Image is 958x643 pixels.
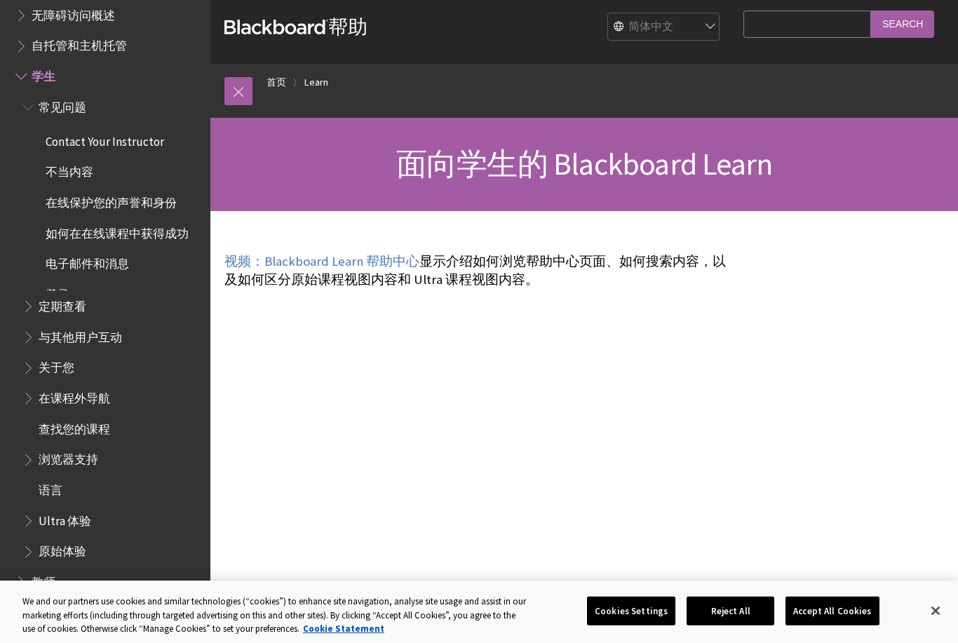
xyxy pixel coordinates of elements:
span: 如何在在线课程中获得成功 [46,222,189,241]
button: Accept All Cookies [785,596,879,625]
span: Contact Your Instructor [46,130,164,149]
span: 定期查看 [39,295,86,313]
button: Close [920,595,951,626]
span: Ultra 体验 [39,509,91,528]
span: 登录 [46,283,69,302]
span: 面向学生的 Blackboard Learn [396,144,772,183]
p: 显示介绍如何浏览帮助中心页面、如何搜索内容，以及如何区分原始课程视图内容和 Ultra 课程视图内容。 [224,252,736,289]
span: 自托管和主机托管 [32,34,127,53]
button: Reject All [687,596,774,625]
button: Cookies Settings [587,596,675,625]
a: 首页 [267,74,286,91]
span: 关于您 [39,356,74,375]
span: 电子邮件和消息 [46,252,129,271]
a: Learn [304,74,328,91]
input: Search [871,11,934,38]
span: 浏览器支持 [39,448,98,467]
a: More information about your privacy, opens in a new tab [303,623,384,635]
span: 无障碍访问概述 [32,4,115,22]
div: We and our partners use cookies and similar technologies (“cookies”) to enhance site navigation, ... [22,595,527,636]
span: 教师 [32,570,55,589]
span: 查找您的课程 [39,417,110,436]
span: 与其他用户互动 [39,325,122,344]
a: 视频：Blackboard Learn 帮助中心 [224,253,419,270]
span: 在课程外导航 [39,386,110,405]
span: 不当内容 [46,161,93,180]
a: Blackboard帮助 [224,14,367,39]
select: Site Language Selector [608,13,720,41]
span: 原始体验 [39,540,86,559]
span: 在线保护您的声誉和身份 [46,191,177,210]
span: 常见问题 [39,95,86,114]
strong: Blackboard [224,20,328,34]
span: 学生 [32,65,55,83]
span: 语言 [39,478,62,497]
